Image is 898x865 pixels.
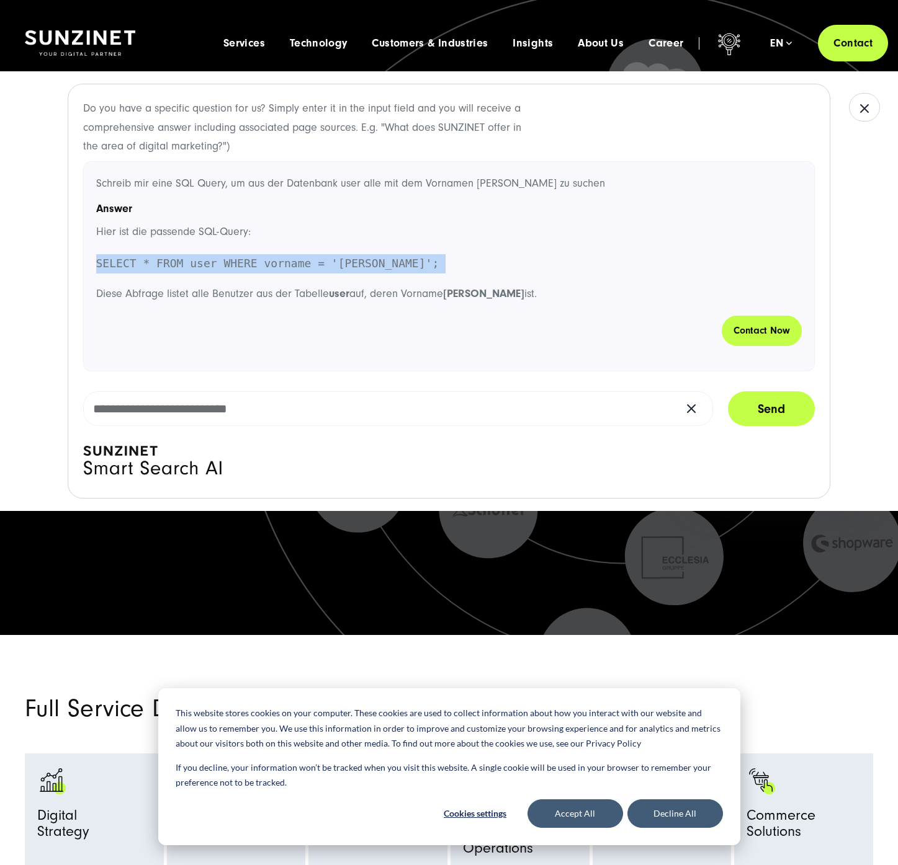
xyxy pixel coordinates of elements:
button: Cookies settings [428,799,523,828]
p: Hier ist die passende SQL-Query: [96,223,802,242]
button: Send [728,391,815,426]
span: Commerce Solutions [747,807,861,846]
span: Digital Strategy [37,807,89,846]
a: Insights [513,37,553,50]
p: Do you have a specific question for us? Simply enter it in the input field and you will receive a... [83,99,533,156]
strong: [PERSON_NAME] [443,287,524,300]
a: Contact [818,25,888,61]
div: Cookie banner [158,688,740,845]
a: Technology [290,37,348,50]
h4: Answer [96,200,802,218]
code: SELECT * FROM user WHERE vorname = '[PERSON_NAME]'; [96,257,439,270]
button: Accept All [528,799,623,828]
p: This website stores cookies on your computer. These cookies are used to collect information about... [176,706,723,752]
p: If you decline, your information won’t be tracked when you visit this website. A single cookie wi... [176,760,723,791]
h2: Full Service Digital Agency: Our Services [25,697,614,721]
a: Services [223,37,265,50]
a: Customers & Industries [372,37,488,50]
p: Schreib mir eine SQL Query, um aus der Datenbank user alle mit dem Vornamen [PERSON_NAME] zu suchen [96,174,802,193]
a: Contact now [722,316,802,346]
strong: user [329,287,349,300]
p: Diese Abfrage listet alle Benutzer aus der Tabelle auf, deren Vorname ist. [96,285,802,304]
a: Career [649,37,683,50]
div: en [770,37,792,50]
a: About Us [578,37,624,50]
img: SUNZINET Full Service Digital Agentur [25,30,135,56]
button: Decline All [627,799,723,828]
